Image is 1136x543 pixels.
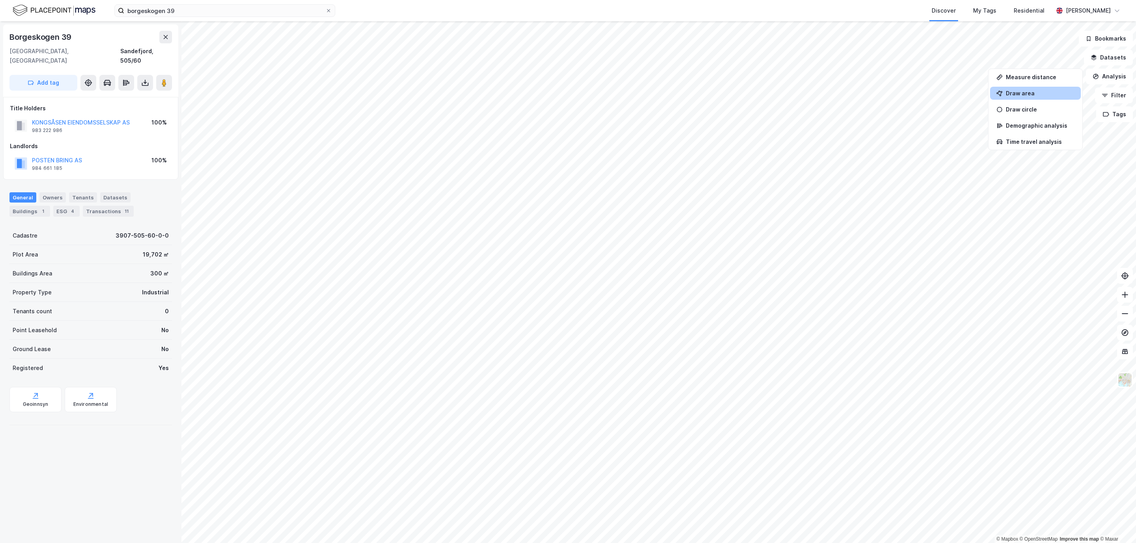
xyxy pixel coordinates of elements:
[1079,31,1133,46] button: Bookmarks
[120,46,172,65] div: Sandefjord, 505/60
[1006,106,1074,113] div: Draw circle
[151,118,167,127] div: 100%
[143,250,169,259] div: 19,702 ㎡
[13,288,52,297] div: Property Type
[13,363,43,373] div: Registered
[9,31,73,43] div: Borgeskogen 39
[1117,372,1132,387] img: Z
[13,344,51,354] div: Ground Lease
[996,536,1018,542] a: Mapbox
[973,6,996,15] div: My Tags
[23,401,49,407] div: Geoinnsyn
[13,307,52,316] div: Tenants count
[13,269,52,278] div: Buildings Area
[161,344,169,354] div: No
[69,207,77,215] div: 4
[1066,6,1111,15] div: [PERSON_NAME]
[73,401,108,407] div: Environmental
[9,192,36,203] div: General
[1006,90,1074,97] div: Draw area
[39,192,66,203] div: Owners
[9,206,50,217] div: Buildings
[13,250,38,259] div: Plot Area
[100,192,131,203] div: Datasets
[1096,106,1133,122] button: Tags
[1006,74,1074,80] div: Measure distance
[123,207,131,215] div: 11
[150,269,169,278] div: 300 ㎡
[13,231,37,240] div: Cadastre
[83,206,134,217] div: Transactions
[1084,50,1133,65] button: Datasets
[9,75,77,91] button: Add tag
[10,104,172,113] div: Title Holders
[159,363,169,373] div: Yes
[165,307,169,316] div: 0
[1006,122,1074,129] div: Demographic analysis
[116,231,169,240] div: 3907-505-60-0-0
[1006,138,1074,145] div: Time travel analysis
[39,207,47,215] div: 1
[1086,69,1133,84] button: Analysis
[1060,536,1099,542] a: Improve this map
[53,206,80,217] div: ESG
[1095,87,1133,103] button: Filter
[32,127,62,134] div: 983 222 986
[32,165,62,171] div: 984 661 185
[13,4,95,17] img: logo.f888ab2527a4732fd821a326f86c7f29.svg
[1014,6,1044,15] div: Residential
[142,288,169,297] div: Industrial
[10,141,172,151] div: Landlords
[9,46,120,65] div: [GEOGRAPHIC_DATA], [GEOGRAPHIC_DATA]
[1097,505,1136,543] iframe: Chat Widget
[1020,536,1058,542] a: OpenStreetMap
[13,325,57,335] div: Point Leasehold
[124,5,325,17] input: Search by address, cadastre, landlords, tenants or people
[151,156,167,165] div: 100%
[69,192,97,203] div: Tenants
[161,325,169,335] div: No
[932,6,956,15] div: Discover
